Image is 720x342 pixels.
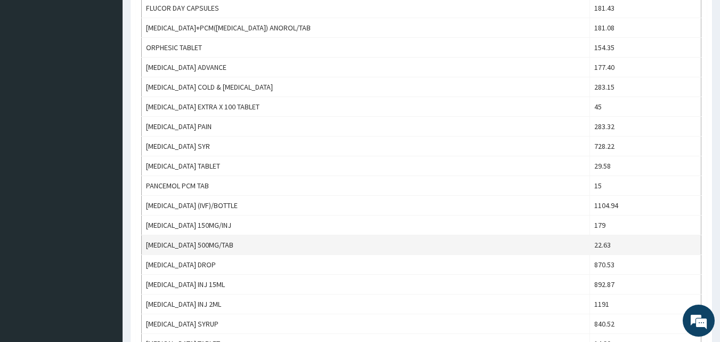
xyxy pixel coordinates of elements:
[142,18,590,38] td: [MEDICAL_DATA]+PCM([MEDICAL_DATA]) ANOROL/TAB
[142,216,590,235] td: [MEDICAL_DATA] 150MG/INJ
[175,5,200,31] div: Minimize live chat window
[590,295,701,314] td: 1191
[590,137,701,156] td: 728.22
[142,77,590,97] td: [MEDICAL_DATA] COLD & [MEDICAL_DATA]
[142,314,590,334] td: [MEDICAL_DATA] SYRUP
[590,156,701,176] td: 29.58
[142,117,590,137] td: [MEDICAL_DATA] PAIN
[590,196,701,216] td: 1104.94
[590,18,701,38] td: 181.08
[5,228,203,266] textarea: Type your message and hit 'Enter'
[55,60,179,74] div: Chat with us now
[590,275,701,295] td: 892.87
[590,58,701,77] td: 177.40
[142,176,590,196] td: PANCEMOL PCM TAB
[590,117,701,137] td: 283.32
[142,38,590,58] td: ORPHESIC TABLET
[142,137,590,156] td: [MEDICAL_DATA] SYR
[142,275,590,295] td: [MEDICAL_DATA] INJ 15ML
[590,176,701,196] td: 15
[590,38,701,58] td: 154.35
[142,255,590,275] td: [MEDICAL_DATA] DROP
[142,235,590,255] td: [MEDICAL_DATA] 500MG/TAB
[142,156,590,176] td: [MEDICAL_DATA] TABLET
[142,196,590,216] td: [MEDICAL_DATA] (IVF)/BOTTLE
[142,97,590,117] td: [MEDICAL_DATA] EXTRA X 100 TABLET
[62,103,147,211] span: We're online!
[590,235,701,255] td: 22.63
[20,53,43,80] img: d_794563401_company_1708531726252_794563401
[590,77,701,97] td: 283.15
[142,295,590,314] td: [MEDICAL_DATA] INJ 2ML
[590,314,701,334] td: 840.52
[142,58,590,77] td: [MEDICAL_DATA] ADVANCE
[590,97,701,117] td: 45
[590,216,701,235] td: 179
[590,255,701,275] td: 870.53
